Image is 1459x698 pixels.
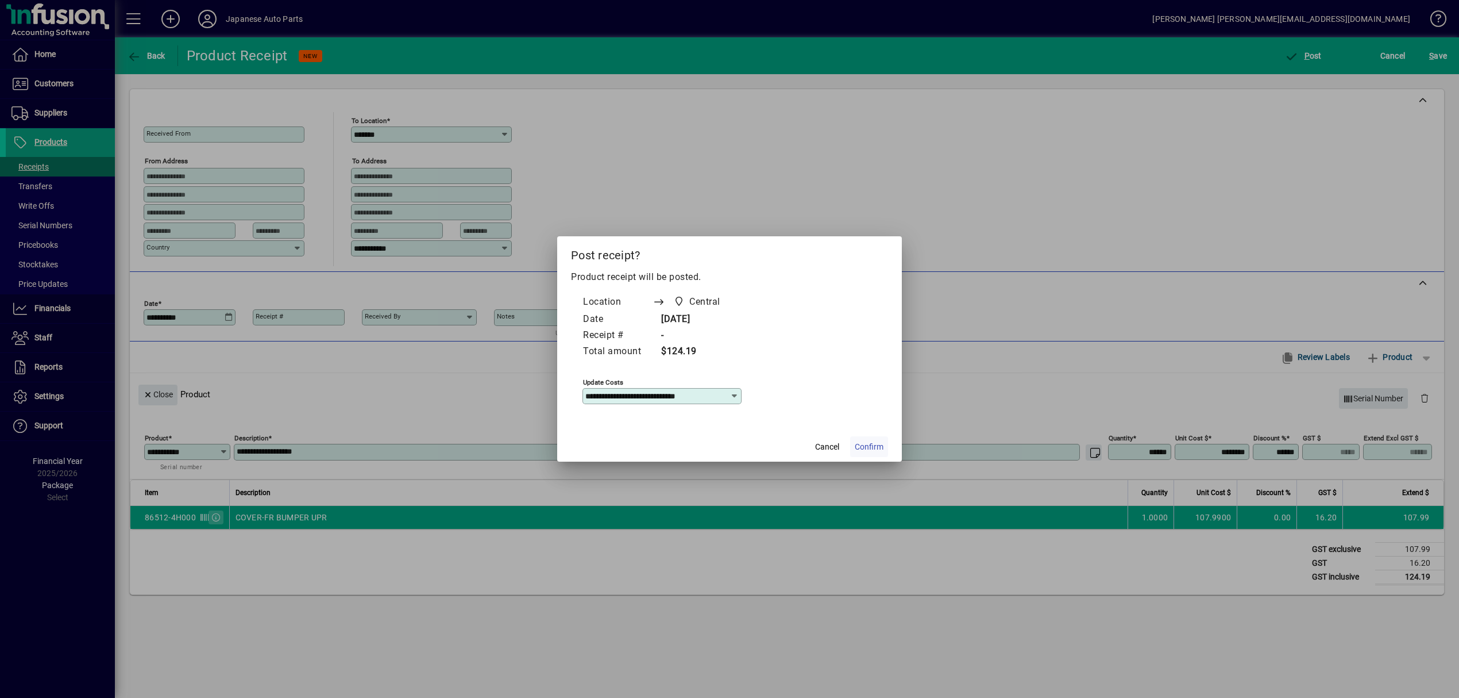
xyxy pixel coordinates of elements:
span: Central [689,295,720,309]
button: Confirm [850,436,888,457]
td: Total amount [582,344,653,360]
h2: Post receipt? [557,236,902,270]
span: Cancel [815,441,839,453]
span: Central [670,294,725,310]
td: Date [582,312,653,328]
button: Cancel [809,436,846,457]
td: Location [582,293,653,312]
td: - [653,328,742,344]
span: Confirm [855,441,883,453]
td: Receipt # [582,328,653,344]
p: Product receipt will be posted. [571,270,888,284]
mat-label: Update costs [583,378,623,386]
td: [DATE] [653,312,742,328]
td: $124.19 [653,344,742,360]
